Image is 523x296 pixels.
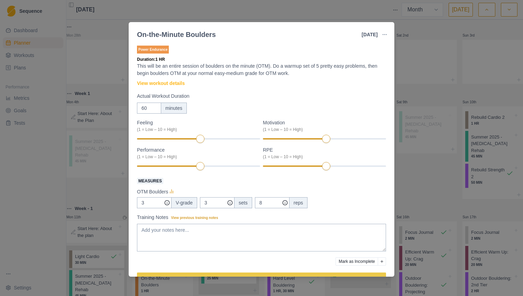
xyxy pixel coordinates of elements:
span: Measures [137,178,163,184]
p: This will be an entire session of boulders on the minute (OTM). Do a warmup set of 5 pretty easy ... [137,63,386,77]
label: Training Notes [137,214,382,221]
div: On-the-Minute Boulders [137,29,216,40]
label: Performance [137,146,256,160]
p: [DATE] [362,31,378,38]
div: (1 = Low – 10 = High) [137,126,256,133]
button: Complete Workout [137,273,386,286]
div: V-grade [171,197,197,208]
p: Duration: 1 HR [137,56,386,63]
div: (1 = Low – 10 = High) [263,126,382,133]
p: Power Endurance [137,46,169,54]
label: Motivation [263,119,382,133]
span: View previous training notes [171,216,218,220]
p: OTM Boulders [137,188,168,195]
a: View workout details [137,80,185,87]
label: RPE [263,146,382,160]
label: Feeling [137,119,256,133]
div: (1 = Low – 10 = High) [263,154,382,160]
div: sets [234,197,252,208]
button: Add reason [378,257,386,266]
div: reps [289,197,308,208]
div: minutes [161,103,187,114]
button: Mark as Incomplete [336,257,378,266]
label: Actual Workout Duration [137,93,382,100]
div: (1 = Low – 10 = High) [137,154,256,160]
